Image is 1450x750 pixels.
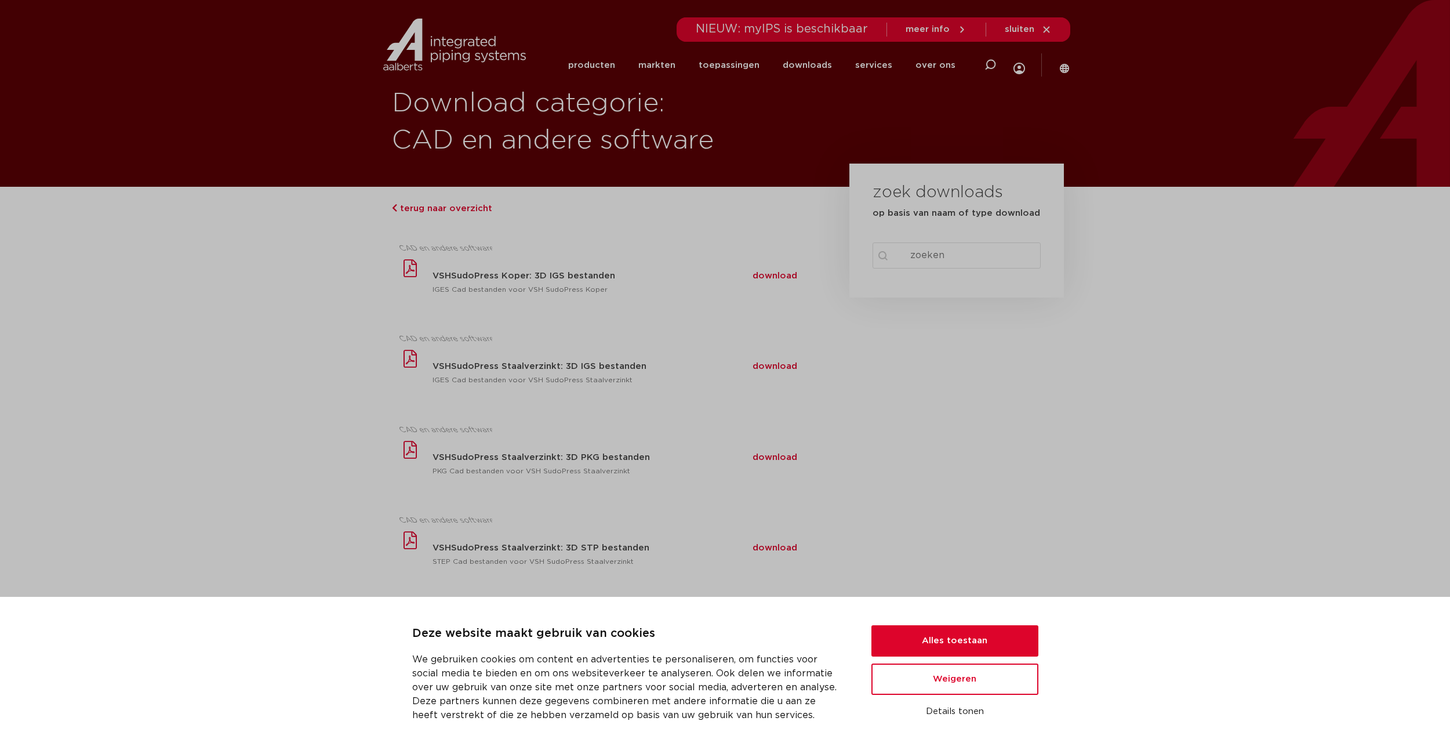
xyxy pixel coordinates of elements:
a: download [753,362,797,371]
span: terug naar overzicht [400,204,492,213]
a: terug naar overzicht [392,204,492,213]
a: over ons [915,42,955,89]
button: Alles toestaan [871,625,1038,657]
span: CAD en andere software [397,334,498,345]
p: Deze website maakt gebruik van cookies [412,625,844,643]
a: services [855,42,892,89]
h3: zoek downloads [873,181,1003,204]
a: download [753,453,797,462]
a: toepassingen [699,42,759,89]
h3: SudoPress Staalverzinkt: 3D IGS bestanden [433,359,656,374]
p: STEP Cad bestanden voor VSH SudoPress Staalverzinkt [433,557,809,566]
strong: VSH [433,362,451,371]
span: CAD en andere software [397,516,498,526]
p: IGES Cad bestanden voor VSH SudoPress Koper [433,285,809,294]
strong: VSH [433,544,451,552]
a: meer info [906,24,967,35]
span: meer info [906,25,950,34]
h3: SudoPress Staalverzinkt: 3D STP bestanden [433,541,656,555]
strong: op basis van naam of type download [873,209,1040,218]
h1: Download categorie: CAD en andere software [392,85,719,160]
p: PKG Cad bestanden voor VSH SudoPress Staalverzinkt [433,467,809,475]
h3: SudoPress Staalverzinkt: 3D PKG bestanden [433,450,656,465]
a: download [753,271,797,280]
button: Details tonen [871,702,1038,722]
a: download [753,544,797,552]
p: We gebruiken cookies om content en advertenties te personaliseren, om functies voor social media ... [412,653,844,722]
span: CAD en andere software [397,425,498,436]
a: sluiten [1005,24,1052,35]
span: NIEUW: myIPS is beschikbaar [696,23,868,35]
a: downloads [783,42,832,89]
nav: Menu [568,42,955,89]
strong: VSH [433,271,451,280]
h3: SudoPress Koper: 3D IGS bestanden [433,269,656,283]
a: producten [568,42,615,89]
p: IGES Cad bestanden voor VSH SudoPress Staalverzinkt [433,376,809,384]
div: my IPS [1013,38,1025,92]
span: sluiten [1005,25,1034,34]
a: markten [638,42,675,89]
strong: VSH [433,453,451,462]
button: Weigeren [871,664,1038,695]
span: CAD en andere software [397,244,498,254]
